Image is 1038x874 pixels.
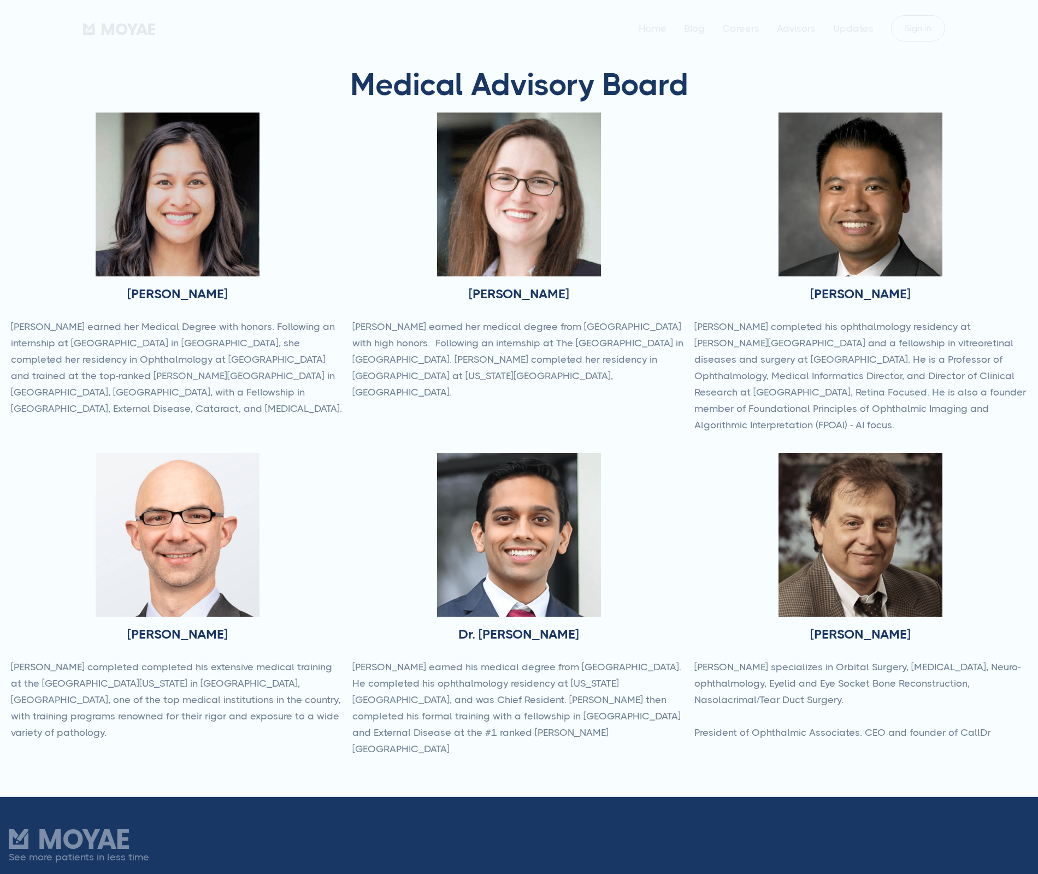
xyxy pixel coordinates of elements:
a: Blog [684,23,705,34]
a: See more patients in less time [9,829,149,865]
p: [PERSON_NAME] earned her Medical Degree with honors. Following an internship at [GEOGRAPHIC_DATA]... [11,318,344,417]
h3: [PERSON_NAME] [127,625,228,643]
p: [PERSON_NAME] earned his medical degree from [GEOGRAPHIC_DATA]. He completed his ophthalmology re... [352,659,685,757]
a: Advisors [777,23,816,34]
img: Moyae Logo [83,23,155,35]
a: home [83,20,155,37]
h3: [PERSON_NAME] [810,625,911,643]
a: Updates [833,23,874,34]
h3: [PERSON_NAME] [810,285,911,303]
a: Home [639,23,667,34]
p: [PERSON_NAME] specializes in Orbital Surgery, [MEDICAL_DATA], Neuro-ophthalmology, Eyelid and Eye... [694,659,1027,741]
h1: Medical Advisory Board [11,68,1027,102]
h3: [PERSON_NAME] [127,285,228,303]
p: [PERSON_NAME] completed his ophthalmology residency at [PERSON_NAME][GEOGRAPHIC_DATA] and a fello... [694,318,1027,433]
p: See more patients in less time [9,849,149,865]
a: Careers [722,23,759,34]
a: Sign in [891,15,945,42]
h3: [PERSON_NAME] [469,285,569,303]
p: [PERSON_NAME] earned her medical degree from [GEOGRAPHIC_DATA] with high honors. Following an int... [352,318,685,400]
h3: Dr. [PERSON_NAME] [458,625,579,643]
p: [PERSON_NAME] completed completed his extensive medical training at the [GEOGRAPHIC_DATA][US_STAT... [11,659,344,741]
